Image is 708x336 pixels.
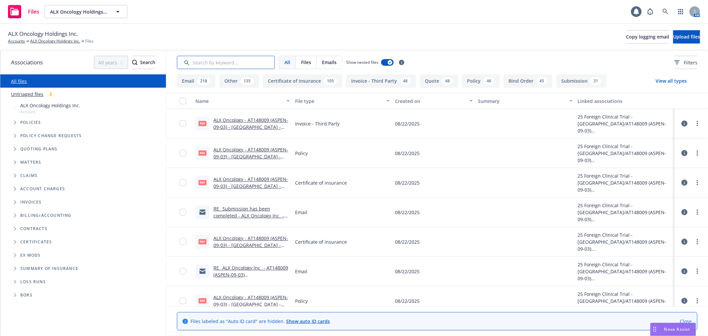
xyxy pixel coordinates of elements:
div: Tree Example [0,101,166,209]
button: Other [219,74,259,88]
button: Linked associations [575,93,675,109]
a: Files [5,2,42,21]
a: Search [659,5,672,18]
span: Filters [684,59,697,66]
button: Invoice - Third Party [346,74,416,88]
span: Certificate of insurance [295,179,347,186]
input: Select all [180,98,186,104]
span: Email [295,268,307,275]
a: ALX Oncology Holdings Inc. [30,38,80,44]
span: BORs [20,293,33,297]
button: Submission [556,74,606,88]
span: Contracts [20,227,47,231]
a: more [693,208,701,216]
a: more [693,267,701,275]
span: 08/22/2025 [395,179,420,186]
div: 3 [46,90,55,98]
span: pdf [198,298,206,303]
button: View all types [645,74,697,88]
div: Name [196,98,282,105]
input: Toggle Row Selected [180,209,186,215]
span: pdf [198,239,206,244]
button: ALX Oncology Holdings Inc. [44,5,127,18]
span: Invoices [20,200,42,204]
div: Linked associations [578,98,672,105]
a: ALX Oncology - AT148009 (ASPEN-09-03) - [GEOGRAPHIC_DATA] - Invoice.pdf [213,117,288,137]
button: Email [177,74,215,88]
a: ALX Oncology - AT148009 (ASPEN-09-03) - [GEOGRAPHIC_DATA] - Policy.pdf [213,146,288,167]
div: 25 Foreign Clinical Trial - [GEOGRAPHIC_DATA]/AT148009 (ASPEN-09-03) [578,291,672,311]
span: Policies [20,121,41,125]
span: Loss Runs [20,280,46,284]
span: Copy logging email [626,34,669,40]
button: Upload files [673,30,700,43]
svg: Search [132,60,137,65]
div: 48 [400,77,411,85]
div: 218 [197,77,210,85]
span: Account [20,109,80,115]
span: Show nested files [346,59,378,65]
span: 08/22/2025 [395,209,420,216]
button: Filters [674,56,697,69]
a: Close [680,318,692,325]
span: All [284,59,290,66]
span: Files [28,9,39,14]
span: Claims [20,174,38,178]
div: 45 [536,77,547,85]
span: Billing/Accounting [20,213,72,217]
a: All files [11,78,27,84]
div: Summary [478,98,565,105]
a: Report a Bug [644,5,657,18]
span: ALX Oncology Holdings Inc. [8,30,78,38]
span: Policy change requests [20,134,82,138]
span: Policy [295,150,308,157]
span: Matters [20,160,41,164]
button: Summary [475,93,575,109]
button: Bind Order [504,74,552,88]
span: pdf [198,180,206,185]
div: 25 Foreign Clinical Trial - [GEOGRAPHIC_DATA]/AT148009 (ASPEN-09-03) [578,231,672,252]
span: Account charges [20,187,65,191]
span: Files labeled as "Auto ID card" are hidden. [191,318,330,325]
button: Certificate of insurance [263,74,342,88]
div: 31 [590,77,601,85]
button: Name [193,93,292,109]
input: Toggle Row Selected [180,238,186,245]
a: ALX Oncology - AT148009 (ASPEN-09-03) - [GEOGRAPHIC_DATA] - Policy (IT).pdf [213,294,288,314]
button: File type [292,93,392,109]
button: Created on [392,93,475,109]
input: Toggle Row Selected [180,297,186,304]
input: Toggle Row Selected [180,179,186,186]
div: 25 Foreign Clinical Trial - [GEOGRAPHIC_DATA]/AT148009 (ASPEN-09-03) [578,202,672,223]
span: Quoting plans [20,147,58,151]
span: Emails [322,59,337,66]
button: Policy [462,74,500,88]
span: ALX Oncology Holdings Inc. [50,8,108,15]
a: more [693,297,701,305]
div: 25 Foreign Clinical Trial - [GEOGRAPHIC_DATA]/AT148009 (ASPEN-09-03) [578,143,672,164]
button: Copy logging email [626,30,669,43]
a: more [693,149,701,157]
div: 25 Foreign Clinical Trial - [GEOGRAPHIC_DATA]/AT148009 (ASPEN-09-03) [578,261,672,282]
span: Files [301,59,311,66]
span: 08/22/2025 [395,150,420,157]
div: File type [295,98,382,105]
a: ALX Oncology - AT148009 (ASPEN-09-03) - [GEOGRAPHIC_DATA] - Certificate.pdf [213,235,288,255]
input: Toggle Row Selected [180,268,186,275]
span: Files [85,38,94,44]
a: Show auto ID cards [286,318,330,324]
span: Policy [295,297,308,304]
span: Invoice - Third Party [295,120,340,127]
span: ALX Oncology Holdings Inc. [20,102,80,109]
div: Search [132,56,155,69]
span: Ex Mods [20,253,40,257]
div: 46 [483,77,495,85]
span: Filters [674,59,697,66]
a: more [693,120,701,127]
span: Summary of insurance [20,267,78,271]
span: Upload files [673,34,700,40]
input: Toggle Row Selected [180,120,186,127]
span: pdf [198,121,206,126]
div: 25 Foreign Clinical Trial - [GEOGRAPHIC_DATA]/AT148009 (ASPEN-09-03) [578,172,672,193]
a: Switch app [674,5,687,18]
